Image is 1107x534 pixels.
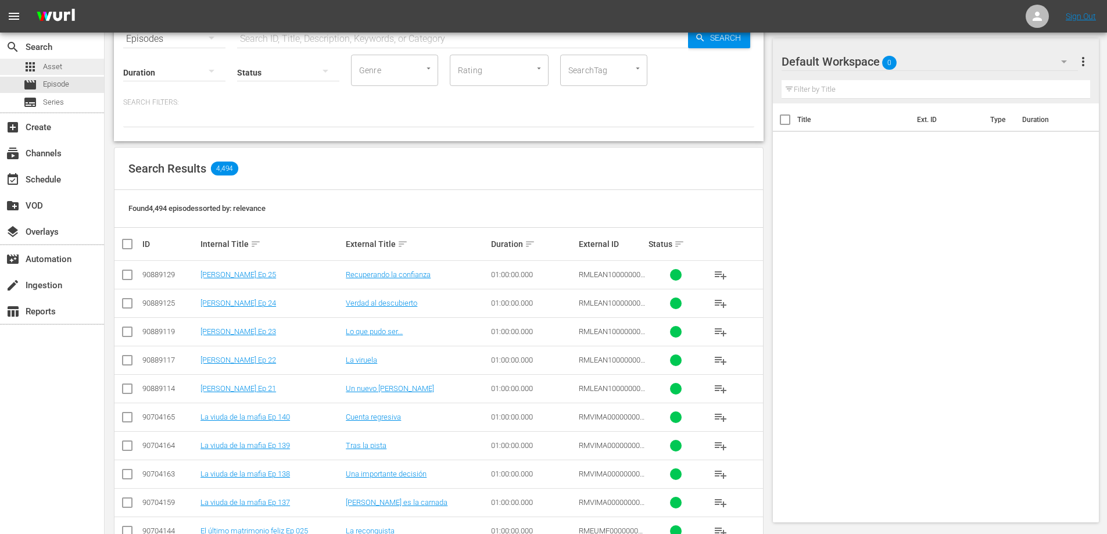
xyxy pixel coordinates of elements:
span: playlist_add [714,439,728,453]
a: [PERSON_NAME] Ep 25 [200,270,276,279]
a: [PERSON_NAME] es la carnada [346,498,447,507]
span: VOD [6,199,20,213]
span: RMLEAN10000000000023 [579,327,645,345]
a: [PERSON_NAME] Ep 24 [200,299,276,307]
span: RMLEAN10000000000022 [579,356,645,373]
span: sort [674,239,685,249]
span: 0 [882,51,897,75]
button: playlist_add [707,403,735,431]
div: 90889119 [142,327,197,336]
span: Schedule [6,173,20,187]
button: Search [688,27,750,48]
div: 90889117 [142,356,197,364]
div: ID [142,239,197,249]
div: 90889125 [142,299,197,307]
button: Open [632,63,643,74]
div: External Title [346,237,488,251]
div: 90889114 [142,384,197,393]
span: Reports [6,304,20,318]
a: Tras la pista [346,441,386,450]
span: sort [525,239,535,249]
span: RMLEAN10000000000025 [579,270,645,288]
div: Episodes [123,23,225,55]
span: Series [23,95,37,109]
a: Sign Out [1066,12,1096,21]
span: playlist_add [714,268,728,282]
span: RMVIMA00000000000139 [579,441,644,458]
th: Ext. ID [910,103,984,136]
div: External ID [579,239,645,249]
button: playlist_add [707,318,735,346]
a: [PERSON_NAME] Ep 22 [200,356,276,364]
span: playlist_add [714,496,728,510]
a: [PERSON_NAME] Ep 23 [200,327,276,336]
span: Search Results [128,162,206,175]
button: playlist_add [707,432,735,460]
span: Series [43,96,64,108]
div: 90704164 [142,441,197,450]
span: RMVIMA00000000000138 [579,470,644,487]
span: more_vert [1076,55,1090,69]
a: [PERSON_NAME] Ep 21 [200,384,276,393]
button: playlist_add [707,460,735,488]
a: Un nuevo [PERSON_NAME] [346,384,434,393]
span: playlist_add [714,325,728,339]
div: 90889129 [142,270,197,279]
a: Una importante decisión [346,470,427,478]
a: Cuenta regresiva [346,413,401,421]
span: playlist_add [714,296,728,310]
a: La viuda de la mafia Ep 139 [200,441,290,450]
span: Create [6,120,20,134]
span: playlist_add [714,467,728,481]
span: RMVIMA00000000000137 [579,498,644,515]
a: La viuda de la mafia Ep 137 [200,498,290,507]
div: 90704159 [142,498,197,507]
button: playlist_add [707,375,735,403]
div: 01:00:00.000 [491,413,575,421]
button: Open [423,63,434,74]
span: sort [397,239,408,249]
th: Type [983,103,1015,136]
span: Ingestion [6,278,20,292]
span: Asset [43,61,62,73]
span: Automation [6,252,20,266]
a: La viruela [346,356,377,364]
button: Open [533,63,544,74]
button: playlist_add [707,489,735,517]
span: Found 4,494 episodes sorted by: relevance [128,204,266,213]
span: Episode [43,78,69,90]
img: ans4CAIJ8jUAAAAAAAAAAAAAAAAAAAAAAAAgQb4GAAAAAAAAAAAAAAAAAAAAAAAAJMjXAAAAAAAAAAAAAAAAAAAAAAAAgAT5G... [28,3,84,30]
div: 01:00:00.000 [491,327,575,336]
a: Verdad al descubierto [346,299,417,307]
div: Status [649,237,703,251]
div: 01:00:00.000 [491,299,575,307]
span: RMLEAN10000000000021 [579,384,645,402]
th: Duration [1015,103,1085,136]
button: more_vert [1076,48,1090,76]
p: Search Filters: [123,98,754,107]
span: Channels [6,146,20,160]
span: playlist_add [714,382,728,396]
div: 01:00:00.000 [491,384,575,393]
span: 4,494 [211,162,238,175]
th: Title [797,103,910,136]
a: La viuda de la mafia Ep 140 [200,413,290,421]
span: playlist_add [714,410,728,424]
span: Episode [23,78,37,92]
div: 01:00:00.000 [491,441,575,450]
div: 90704163 [142,470,197,478]
span: menu [7,9,21,23]
span: RMLEAN10000000000024 [579,299,645,316]
span: layers [6,225,20,239]
a: Recuperando la confianza [346,270,431,279]
span: Search [6,40,20,54]
button: playlist_add [707,346,735,374]
span: playlist_add [714,353,728,367]
div: 01:00:00.000 [491,270,575,279]
div: Duration [491,237,575,251]
span: sort [250,239,261,249]
a: La viuda de la mafia Ep 138 [200,470,290,478]
div: 01:00:00.000 [491,470,575,478]
div: 01:00:00.000 [491,498,575,507]
span: Search [705,27,750,48]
